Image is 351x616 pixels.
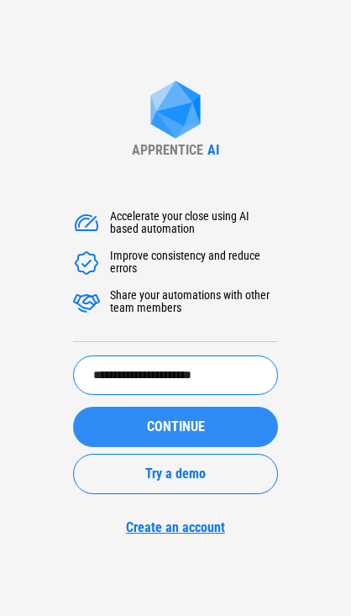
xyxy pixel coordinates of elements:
[73,407,278,447] button: CONTINUE
[110,250,278,276] div: Improve consistency and reduce errors
[73,250,100,276] img: Accelerate
[110,210,278,237] div: Accelerate your close using AI based automation
[207,142,219,158] div: AI
[73,289,100,316] img: Accelerate
[73,519,278,535] a: Create an account
[110,289,278,316] div: Share your automations with other team members
[73,454,278,494] button: Try a demo
[142,81,209,142] img: Apprentice AI
[147,420,205,434] span: CONTINUE
[73,210,100,237] img: Accelerate
[132,142,203,158] div: APPRENTICE
[145,467,206,481] span: Try a demo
